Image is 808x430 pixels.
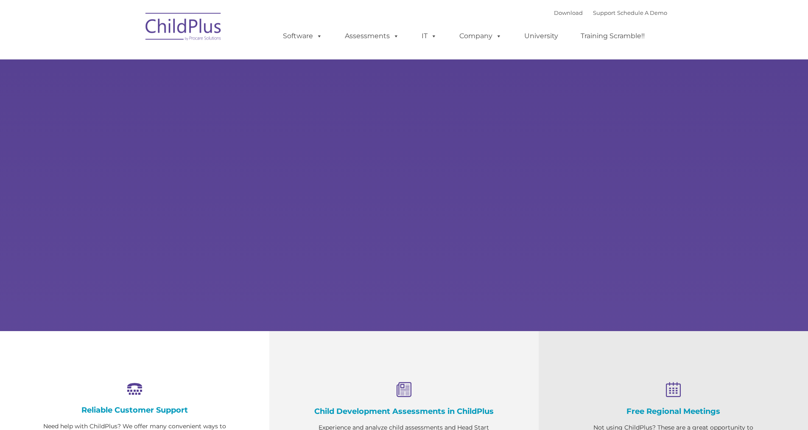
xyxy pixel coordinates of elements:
[451,28,510,45] a: Company
[312,407,496,416] h4: Child Development Assessments in ChildPlus
[336,28,408,45] a: Assessments
[42,405,227,415] h4: Reliable Customer Support
[141,7,226,49] img: ChildPlus by Procare Solutions
[617,9,667,16] a: Schedule A Demo
[274,28,331,45] a: Software
[413,28,445,45] a: IT
[554,9,583,16] a: Download
[593,9,615,16] a: Support
[554,9,667,16] font: |
[516,28,567,45] a: University
[572,28,653,45] a: Training Scramble!!
[581,407,766,416] h4: Free Regional Meetings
